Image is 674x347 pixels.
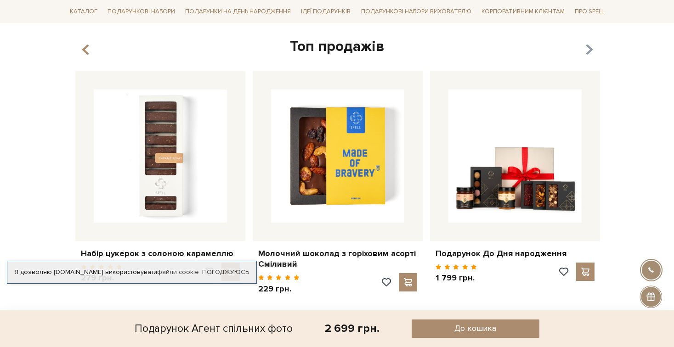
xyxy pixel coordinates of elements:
[325,321,379,336] div: 2 699 грн.
[81,248,240,259] a: Набір цукерок з солоною карамеллю
[72,37,603,56] div: Топ продажів
[436,273,477,283] p: 1 799 грн.
[181,5,295,19] a: Подарунки на День народження
[157,268,199,276] a: файли cookie
[412,319,539,338] button: До кошика
[297,5,354,19] a: Ідеї подарунків
[258,248,417,270] a: Молочний шоколад з горіховим асорті Сміливий
[357,4,475,19] a: Подарункові набори вихователю
[454,323,496,334] span: До кошика
[135,319,293,338] div: Подарунок Агент спільних фото
[202,268,249,276] a: Погоджуюсь
[258,284,300,294] p: 229 грн.
[436,248,595,259] a: Подарунок До Дня народження
[7,268,256,276] div: Я дозволяю [DOMAIN_NAME] використовувати
[478,4,568,19] a: Корпоративним клієнтам
[66,5,101,19] a: Каталог
[104,5,179,19] a: Подарункові набори
[571,5,608,19] a: Про Spell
